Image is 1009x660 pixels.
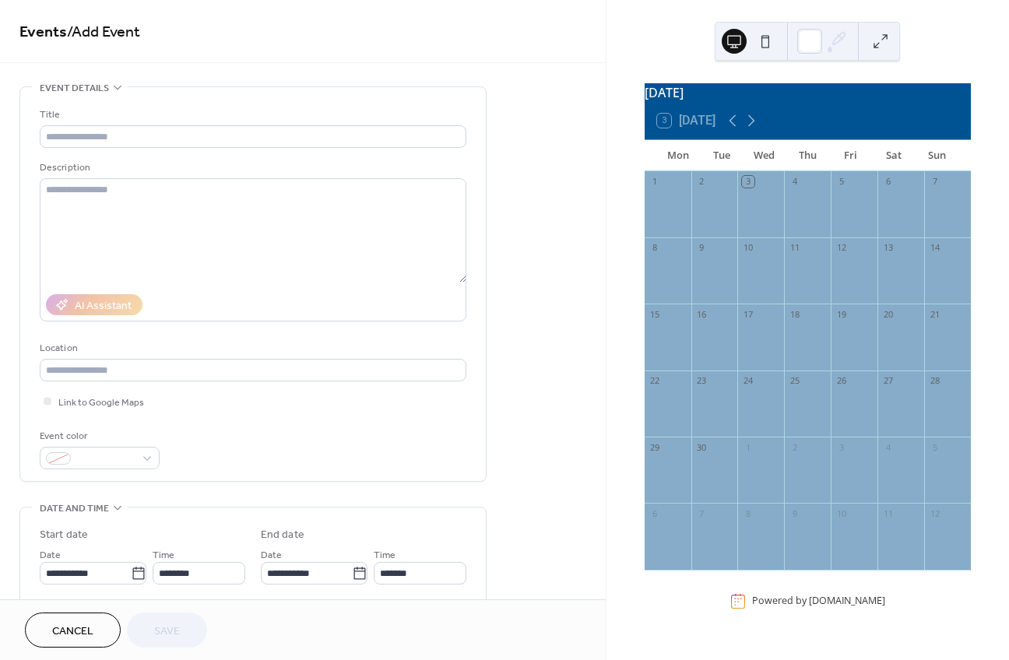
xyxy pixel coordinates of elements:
div: Sun [916,140,958,171]
div: 7 [696,507,708,519]
div: 25 [789,375,800,387]
span: Date [261,547,282,563]
div: 4 [882,441,894,453]
span: Link to Google Maps [58,395,144,411]
div: 7 [929,176,940,188]
div: 8 [649,242,661,254]
span: / Add Event [67,17,140,47]
div: 27 [882,375,894,387]
div: 11 [882,507,894,519]
div: 15 [649,308,661,320]
div: [DATE] [645,83,971,102]
div: 18 [789,308,800,320]
div: Fri [829,140,872,171]
div: 8 [742,507,754,519]
div: 6 [882,176,894,188]
div: 24 [742,375,754,387]
div: 10 [835,507,847,519]
div: Powered by [752,595,885,608]
div: 3 [742,176,754,188]
span: Date and time [40,500,109,517]
div: 17 [742,308,754,320]
div: 29 [649,441,661,453]
a: Events [19,17,67,47]
div: 9 [789,507,800,519]
div: Event color [40,428,156,444]
div: 1 [742,441,754,453]
span: Time [153,547,174,563]
div: 1 [649,176,661,188]
span: Cancel [52,623,93,640]
div: 6 [649,507,661,519]
button: Cancel [25,613,121,648]
div: 26 [835,375,847,387]
div: 12 [929,507,940,519]
div: 30 [696,441,708,453]
div: Sat [872,140,915,171]
div: 19 [835,308,847,320]
div: 12 [835,242,847,254]
div: 2 [789,441,800,453]
div: 2 [696,176,708,188]
span: Event details [40,80,109,97]
div: 13 [882,242,894,254]
div: 16 [696,308,708,320]
div: Wed [743,140,786,171]
span: Time [374,547,396,563]
div: 11 [789,242,800,254]
div: Description [40,160,463,176]
div: 20 [882,308,894,320]
div: Title [40,107,463,123]
div: 10 [742,242,754,254]
div: 5 [929,441,940,453]
div: Tue [700,140,743,171]
div: 5 [835,176,847,188]
div: Location [40,340,463,356]
span: Date [40,547,61,563]
div: 3 [835,441,847,453]
div: Mon [657,140,700,171]
div: 23 [696,375,708,387]
div: 22 [649,375,661,387]
div: 28 [929,375,940,387]
div: End date [261,527,304,543]
div: Start date [40,527,88,543]
div: 9 [696,242,708,254]
div: 14 [929,242,940,254]
div: 4 [789,176,800,188]
div: 21 [929,308,940,320]
a: [DOMAIN_NAME] [809,595,885,608]
div: Thu [786,140,829,171]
